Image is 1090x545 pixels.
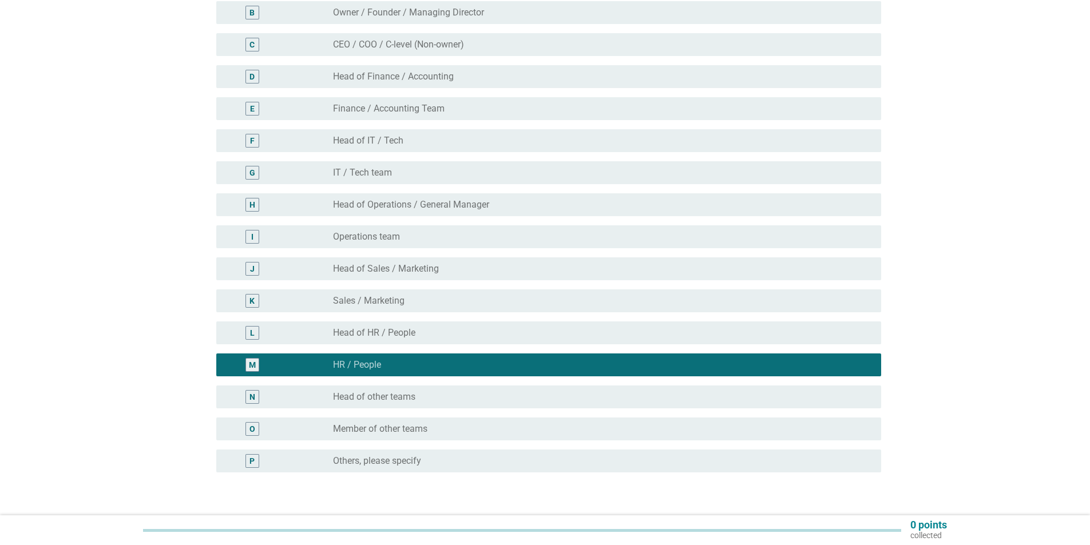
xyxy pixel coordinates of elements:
label: CEO / COO / C-level (Non-owner) [333,39,464,50]
div: E [250,103,255,115]
p: collected [910,530,947,540]
div: J [250,263,255,275]
label: Head of Sales / Marketing [333,263,439,275]
div: B [249,7,255,19]
label: Head of HR / People [333,327,415,339]
label: Finance / Accounting Team [333,103,445,114]
label: Owner / Founder / Managing Director [333,7,484,18]
div: K [249,295,255,307]
div: H [249,199,255,211]
div: C [249,39,255,51]
div: M [249,359,256,371]
label: IT / Tech team [333,167,392,178]
div: L [250,327,255,339]
div: D [249,71,255,83]
p: 0 points [910,520,947,530]
div: G [249,167,255,179]
div: O [249,423,255,435]
label: HR / People [333,359,381,371]
label: Operations team [333,231,400,242]
label: Head of Operations / General Manager [333,199,489,210]
label: Head of Finance / Accounting [333,71,454,82]
label: Head of other teams [333,391,415,403]
div: P [249,455,255,467]
div: I [251,231,253,243]
div: F [250,135,255,147]
div: N [249,391,255,403]
label: Others, please specify [333,455,421,467]
label: Member of other teams [333,423,427,435]
label: Sales / Marketing [333,295,405,307]
label: Head of IT / Tech [333,135,403,146]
